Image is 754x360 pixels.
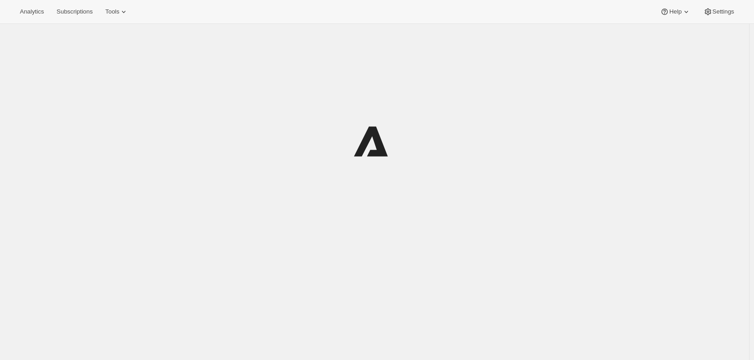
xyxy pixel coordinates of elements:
[105,8,119,15] span: Tools
[655,5,696,18] button: Help
[14,5,49,18] button: Analytics
[669,8,681,15] span: Help
[698,5,740,18] button: Settings
[56,8,93,15] span: Subscriptions
[51,5,98,18] button: Subscriptions
[712,8,734,15] span: Settings
[20,8,44,15] span: Analytics
[100,5,134,18] button: Tools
